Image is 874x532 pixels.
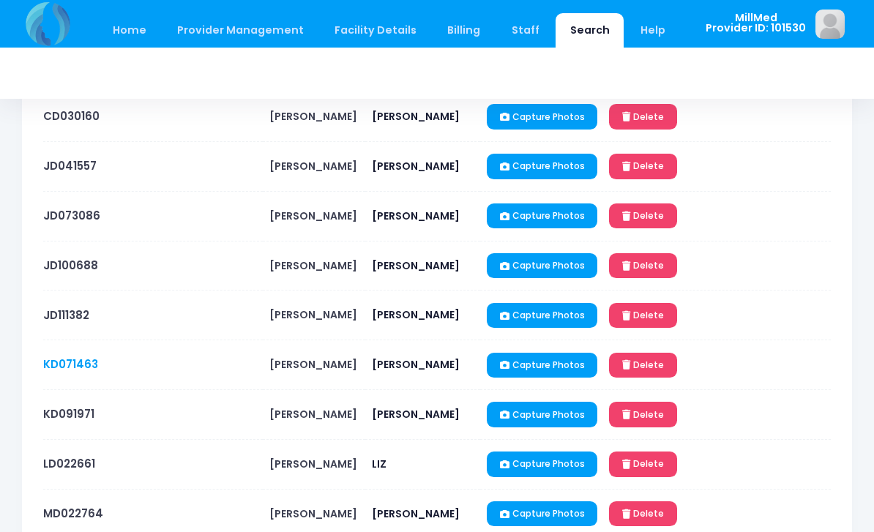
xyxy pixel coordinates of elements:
[269,209,357,223] span: [PERSON_NAME]
[43,356,98,372] a: KD071463
[372,307,460,322] span: [PERSON_NAME]
[609,104,676,129] a: Delete
[98,13,160,48] a: Home
[372,258,460,273] span: [PERSON_NAME]
[269,109,357,124] span: [PERSON_NAME]
[487,353,597,378] a: Capture Photos
[372,209,460,223] span: [PERSON_NAME]
[609,154,676,179] a: Delete
[43,258,98,273] a: JD100688
[487,104,597,129] a: Capture Photos
[497,13,553,48] a: Staff
[372,506,460,521] span: [PERSON_NAME]
[487,452,597,476] a: Capture Photos
[609,452,676,476] a: Delete
[372,457,386,471] span: LIZ
[372,357,460,372] span: [PERSON_NAME]
[43,158,97,173] a: JD041557
[269,457,357,471] span: [PERSON_NAME]
[487,303,597,328] a: Capture Photos
[487,402,597,427] a: Capture Photos
[487,203,597,228] a: Capture Photos
[815,10,845,39] img: image
[706,12,806,34] span: MillMed Provider ID: 101530
[372,109,460,124] span: [PERSON_NAME]
[43,307,89,323] a: JD111382
[43,208,100,223] a: JD073086
[269,258,357,273] span: [PERSON_NAME]
[609,501,676,526] a: Delete
[433,13,495,48] a: Billing
[163,13,318,48] a: Provider Management
[372,159,460,173] span: [PERSON_NAME]
[609,353,676,378] a: Delete
[269,159,357,173] span: [PERSON_NAME]
[609,253,676,278] a: Delete
[556,13,624,48] a: Search
[269,307,357,322] span: [PERSON_NAME]
[487,501,597,526] a: Capture Photos
[372,407,460,422] span: [PERSON_NAME]
[609,203,676,228] a: Delete
[269,407,357,422] span: [PERSON_NAME]
[609,402,676,427] a: Delete
[43,506,103,521] a: MD022764
[269,357,357,372] span: [PERSON_NAME]
[627,13,680,48] a: Help
[43,108,100,124] a: CD030160
[43,406,94,422] a: KD091971
[43,456,95,471] a: LD022661
[321,13,431,48] a: Facility Details
[609,303,676,328] a: Delete
[487,253,597,278] a: Capture Photos
[487,154,597,179] a: Capture Photos
[269,506,357,521] span: [PERSON_NAME]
